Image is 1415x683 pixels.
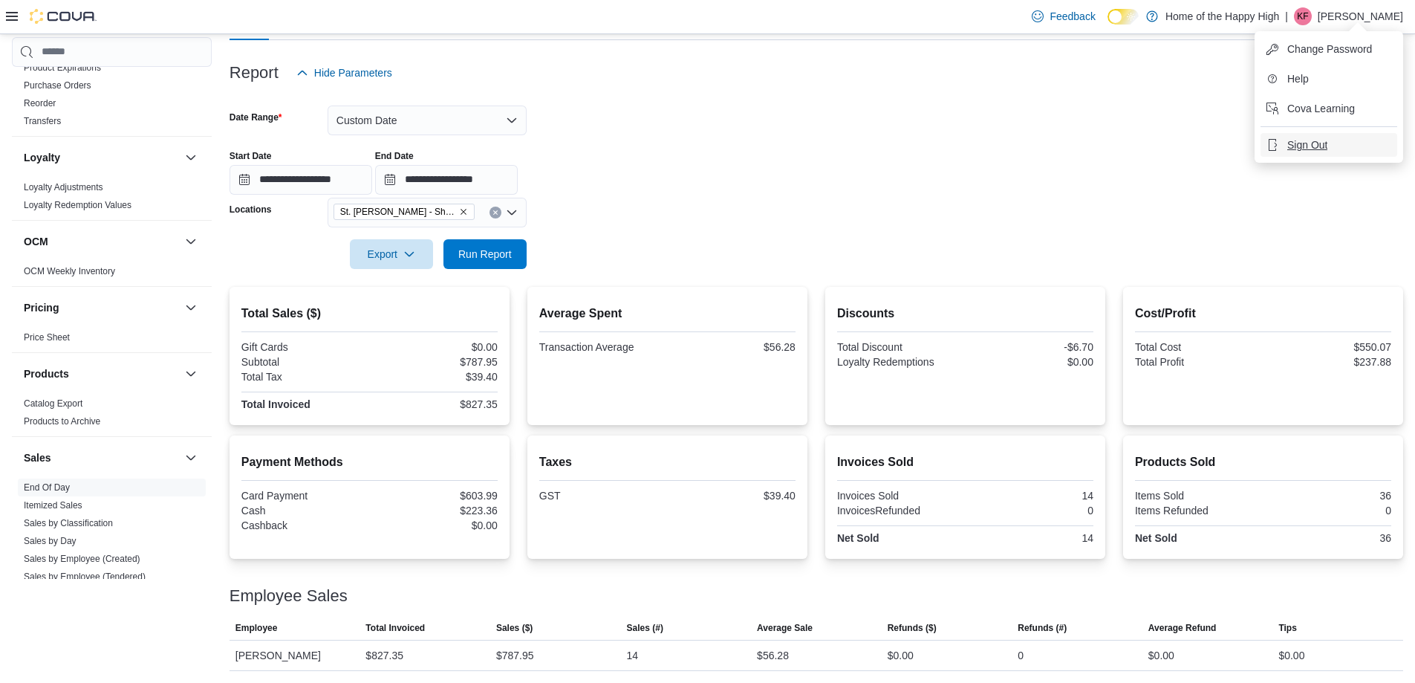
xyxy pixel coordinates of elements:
div: Total Cost [1135,341,1261,353]
div: Gift Cards [241,341,367,353]
div: Total Profit [1135,356,1261,368]
div: $39.40 [372,371,498,383]
label: Date Range [230,111,282,123]
p: Home of the Happy High [1165,7,1279,25]
span: Sales by Employee (Created) [24,553,140,565]
div: Invoices Sold [837,490,963,502]
a: Sales by Day [24,536,77,546]
button: Hide Parameters [290,58,398,88]
span: KF [1297,7,1308,25]
h2: Cost/Profit [1135,305,1391,323]
span: Change Password [1287,42,1372,56]
a: Loyalty Redemption Values [24,200,131,210]
div: 0 [968,505,1093,517]
a: Sales by Employee (Created) [24,554,140,564]
h3: Products [24,366,69,381]
h2: Total Sales ($) [241,305,498,323]
div: Card Payment [241,490,367,502]
div: Products [12,395,212,436]
h2: Taxes [539,453,796,471]
div: 14 [968,532,1093,544]
h2: Average Spent [539,305,796,323]
div: 0 [1018,647,1024,664]
input: Press the down key to open a popover containing a calendar. [375,165,518,195]
button: Custom Date [328,106,527,135]
div: $0.00 [1278,647,1304,664]
div: OCM [12,262,212,286]
div: Items Refunded [1135,505,1261,517]
div: [PERSON_NAME] [230,641,360,670]
div: Katie Fullam [1294,7,1312,25]
div: $0.00 [1148,647,1174,664]
a: Sales by Employee (Tendered) [24,572,146,582]
span: End Of Day [24,482,70,493]
div: $56.28 [670,341,796,353]
div: Transaction Average [539,341,665,353]
h3: Loyalty [24,150,60,165]
a: Transfers [24,116,61,126]
span: Sign Out [1287,137,1327,152]
a: Sales by Classification [24,518,113,528]
span: Total Invoiced [365,622,425,634]
label: Start Date [230,150,272,162]
span: Products to Archive [24,415,100,427]
span: Catalog Export [24,398,82,410]
span: Purchase Orders [24,80,91,91]
div: -$6.70 [968,341,1093,353]
button: Sales [24,450,179,465]
h3: OCM [24,234,48,249]
button: Clear input [489,207,501,219]
div: Items Sold [1135,490,1261,502]
div: $56.28 [757,647,789,664]
span: Transfers [24,115,61,127]
strong: Total Invoiced [241,398,310,410]
span: Average Refund [1148,622,1217,634]
span: Reorder [24,97,56,109]
div: $237.88 [1266,356,1391,368]
span: Feedback [1050,9,1095,24]
span: Tips [1278,622,1296,634]
div: $787.95 [496,647,534,664]
span: Export [359,239,424,269]
div: Total Discount [837,341,963,353]
div: GST [539,490,665,502]
button: Sign Out [1261,133,1397,157]
div: 14 [968,490,1093,502]
h3: Sales [24,450,51,465]
div: $603.99 [372,490,498,502]
button: Pricing [182,299,200,317]
div: 0 [1266,505,1391,517]
button: Open list of options [506,207,518,219]
div: 14 [627,647,639,664]
h3: Employee Sales [230,587,348,605]
button: Products [24,366,179,381]
span: Loyalty Adjustments [24,181,103,193]
div: Subtotal [241,356,367,368]
span: Loyalty Redemption Values [24,199,131,211]
h2: Products Sold [1135,453,1391,471]
span: Sales ($) [496,622,533,634]
button: Remove St. Albert - Shoppes @ Giroux - Fire & Flower from selection in this group [459,207,468,216]
button: Loyalty [24,150,179,165]
img: Cova [30,9,97,24]
button: Cova Learning [1261,97,1397,120]
span: Itemized Sales [24,499,82,511]
a: Feedback [1026,1,1101,31]
button: Sales [182,449,200,467]
div: $0.00 [888,647,914,664]
div: 36 [1266,532,1391,544]
span: Help [1287,71,1309,86]
h2: Invoices Sold [837,453,1093,471]
div: Pricing [12,328,212,352]
button: Change Password [1261,37,1397,61]
strong: Net Sold [1135,532,1177,544]
button: Help [1261,67,1397,91]
span: Hide Parameters [314,65,392,80]
button: Export [350,239,433,269]
span: Cova Learning [1287,101,1355,116]
div: $223.36 [372,505,498,517]
a: Catalog Export [24,398,82,409]
strong: Net Sold [837,532,879,544]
